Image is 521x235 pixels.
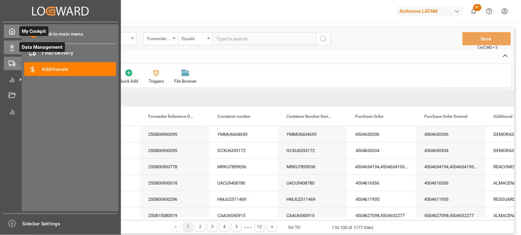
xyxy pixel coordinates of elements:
div: 4504630336 [347,126,416,142]
span: Sidebar Settings [22,220,118,227]
div: 250815080019 [140,207,209,223]
div: 5 [232,223,241,231]
div: 4504634194,4504634193,4504638470 [347,159,416,175]
div: 250806900778 [140,159,209,175]
div: UACU5408780 [209,175,278,191]
div: 4504634194,4504634193,4504638470 [416,159,485,175]
div: Equals [182,34,205,42]
span: Purchase Order [356,114,384,119]
a: My CockpitMy Cockpit [4,25,117,38]
button: open menu [143,32,178,45]
div: HMJU2511469 [209,191,278,207]
div: Forwarder reference [147,34,171,42]
button: Archroma LATAM [397,4,466,18]
div: 4504630336 [416,126,485,142]
div: GCXU6333172 [209,142,278,158]
button: open menu [178,32,212,45]
div: GCXU6333172 [278,142,347,158]
div: 4504611935 [347,191,416,207]
div: 1 [184,223,192,231]
div: 3 [208,223,217,231]
div: 4504616556 [347,175,416,191]
div: 1 to 100 of 1177 rows [332,224,374,231]
div: Quick Add [119,78,138,84]
div: HMJU2511469 [278,191,347,207]
div: 4504616556 [416,175,485,191]
div: Go To: [288,224,301,231]
span: Ctrl/CMD + S [478,45,498,50]
div: 2 [196,223,205,231]
span: Forwarder Reference Derived [148,114,195,119]
span: Data Management [19,42,65,52]
a: My Reports [4,105,117,118]
div: 4 [220,223,229,231]
a: Additionals [24,62,116,76]
input: Type to search [212,32,316,45]
div: File Browser [174,78,197,84]
button: show 81 new notifications [466,3,482,19]
span: Container Number Derived [286,114,333,119]
div: MRKU7899036 [209,159,278,175]
div: YMMU6604659 [209,126,278,142]
div: YMMU6604659 [278,126,347,142]
div: 250806900018 [140,175,209,191]
div: MRKU7899036 [278,159,347,175]
div: 4504627098,4504632277 [416,207,485,223]
div: CAAU6540915 [209,207,278,223]
div: CAAU6540915 [278,207,347,223]
div: 4504611935 [416,191,485,207]
span: Back to main menu [37,30,84,38]
a: Document Management [4,89,117,102]
div: Triggers [149,78,164,84]
span: My Cockpit [19,26,48,36]
div: 250806900296 [140,191,209,207]
div: Archroma LATAM [397,6,463,16]
span: 81 [473,4,482,11]
button: search button [316,32,331,45]
span: Additionals [42,66,116,73]
div: 12 [255,223,264,231]
span: Final Delivery [42,49,116,57]
a: Final Delivery [24,46,116,60]
div: 4504630334 [416,142,485,158]
div: UACU5408780 [278,175,347,191]
div: 250806900095 [140,126,209,142]
div: 4504630334 [347,142,416,158]
div: ● ● ● [244,225,252,230]
span: Purchase Order Derived [425,114,468,119]
button: Save [463,32,511,45]
span: Container number [217,114,250,119]
button: Help Center [482,3,497,19]
div: 4504627098,4504632277 [347,207,416,223]
div: 250806900095 [140,142,209,158]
